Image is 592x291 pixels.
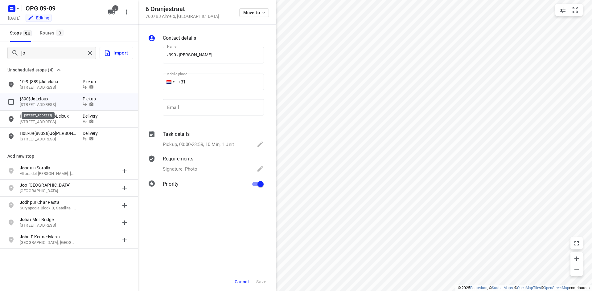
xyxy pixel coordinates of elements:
span: Select [5,96,17,108]
p: 7607BJ Almelo , [GEOGRAPHIC_DATA] [146,14,219,19]
p: [GEOGRAPHIC_DATA] [20,188,76,194]
a: Import [96,47,133,59]
p: {390} Leloux [20,96,76,102]
div: RequirementsSignature, Photo [148,155,264,174]
div: Netherlands: + 31 [163,74,175,90]
p: Alfara del Patriarca, Spanje [20,171,76,177]
p: Priority [163,180,179,188]
b: Jo [20,234,25,239]
p: Contact details [163,34,196,42]
span: 3 [56,30,64,36]
svg: Edit [257,165,264,172]
div: You are currently in edit mode. [28,15,49,21]
b: Jo [20,200,25,205]
button: Map settings [557,4,569,16]
span: 3 [112,5,118,11]
p: Hinthamereinde 1, 5211PL, Den Bosch, NL [20,136,76,142]
p: [GEOGRAPHIC_DATA], [GEOGRAPHIC_DATA] [20,240,76,246]
b: Jo [31,96,35,101]
button: Fit zoom [569,4,582,16]
h5: 6 Oranjestraat [146,6,219,13]
span: Move to [243,10,266,15]
p: Delivery [83,113,101,119]
a: OpenMapTiles [517,286,541,290]
b: Jo [20,217,25,222]
b: Jo [50,131,55,136]
p: Signature, Photo [163,166,197,173]
p: aquín Sorolla [20,165,76,171]
b: Jo [20,165,25,170]
p: H03-09 {89289} Leloux [20,113,76,119]
input: 1 (702) 123-4567 [163,74,264,90]
p: har Mor Bridge [20,216,76,223]
button: 3 [105,6,118,18]
a: Stadia Maps [492,286,513,290]
h5: Project date [6,14,23,22]
p: [STREET_ADDRESS] [20,102,76,108]
a: OpenStreetMap [544,286,569,290]
input: Add or search stops [21,48,85,58]
b: Jo [40,79,45,84]
p: H08-09{89328} Johan Koolen Fietsen (JK Fietsen) [20,130,76,136]
p: Block 10 A Gulshan Town, Karāchi, Pakistan [20,223,76,228]
label: Mobile phone [166,72,187,76]
a: Routetitan [470,286,487,290]
p: 10-9 {389} Leloux [20,79,76,85]
p: Task details [163,131,190,138]
svg: Edit [257,140,264,148]
p: Delivery [83,130,101,136]
p: Pickup [83,79,101,85]
p: Pickup, 00:00-23:59, 10 Min, 1 Unit [163,141,234,148]
span: Stops [10,29,34,37]
span: Import [104,49,128,57]
p: Add new stop [7,152,131,160]
p: hn F Kennedylaan [20,234,76,240]
span: Unscheduled stops (4) [7,66,54,74]
p: o [GEOGRAPHIC_DATA] [20,182,76,188]
div: Contact details [148,34,264,43]
button: Move to [239,8,269,17]
li: © 2025 , © , © © contributors [458,286,590,290]
button: More [120,6,133,18]
button: Unscheduled stops (4) [5,66,64,74]
div: small contained button group [555,4,583,16]
span: Cancel [235,279,249,284]
p: Oranjestraat 6, 7607BJ, Almelo, NL [20,119,76,125]
div: Task detailsPickup, 00:00-23:59, 10 Min, 1 Unit [148,131,264,149]
b: Jo [20,183,25,188]
div: Routes [40,29,65,37]
button: Cancel [232,276,251,287]
p: dhpur Char Rasta [20,199,76,205]
b: Jo [51,114,56,119]
p: Requirements [163,155,193,163]
h5: OPG 09-09 [23,3,103,13]
p: Suryapooja Block B, Satellite, Ahmedabad, Gujarat, India [20,205,76,211]
p: Pickup [83,96,101,102]
p: 6 Oranjestraat, 7607BJ, Almelo, NL [20,85,76,91]
span: 94 [23,30,32,36]
button: Import [100,47,133,59]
